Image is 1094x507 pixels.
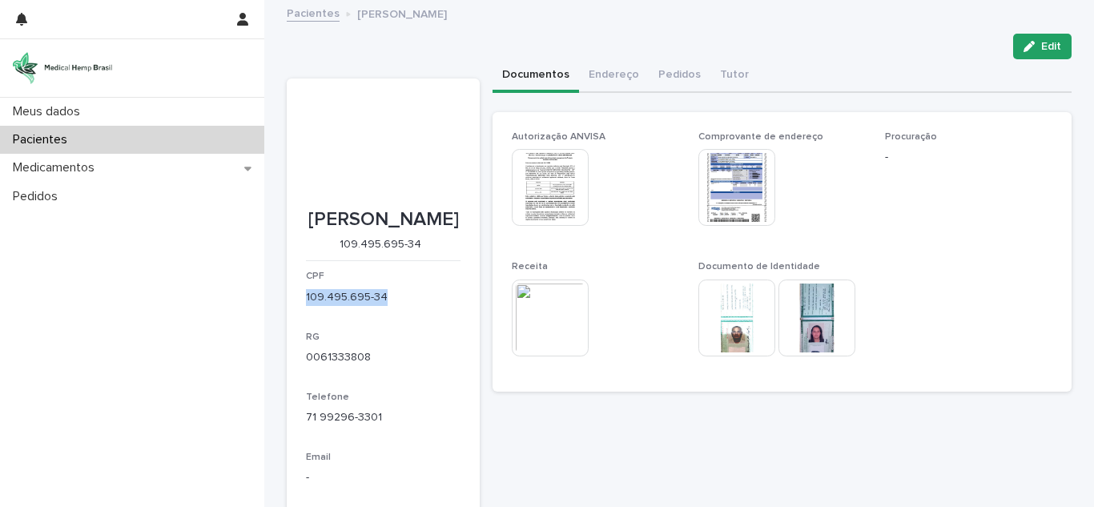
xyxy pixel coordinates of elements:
[306,238,454,251] p: 109.495.695-34
[1041,41,1061,52] span: Edit
[698,262,820,272] span: Documento de Identidade
[13,52,112,84] img: 4UqDjhnrSSm1yqNhTQ7x
[306,409,461,426] p: 71 99296-3301
[493,59,579,93] button: Documentos
[306,392,349,402] span: Telefone
[6,132,80,147] p: Pacientes
[710,59,758,93] button: Tutor
[6,160,107,175] p: Medicamentos
[357,4,447,22] p: [PERSON_NAME]
[306,208,461,231] p: [PERSON_NAME]
[649,59,710,93] button: Pedidos
[306,289,461,306] p: 109.495.695-34
[287,3,340,22] a: Pacientes
[6,189,70,204] p: Pedidos
[6,104,93,119] p: Meus dados
[306,453,331,462] span: Email
[512,262,548,272] span: Receita
[885,132,937,142] span: Procuração
[512,132,605,142] span: Autorização ANVISA
[306,349,461,366] p: 0061333808
[579,59,649,93] button: Endereço
[698,132,823,142] span: Comprovante de endereço
[306,332,320,342] span: RG
[885,149,1052,166] p: -
[306,469,461,486] p: -
[306,272,324,281] span: CPF
[1013,34,1072,59] button: Edit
